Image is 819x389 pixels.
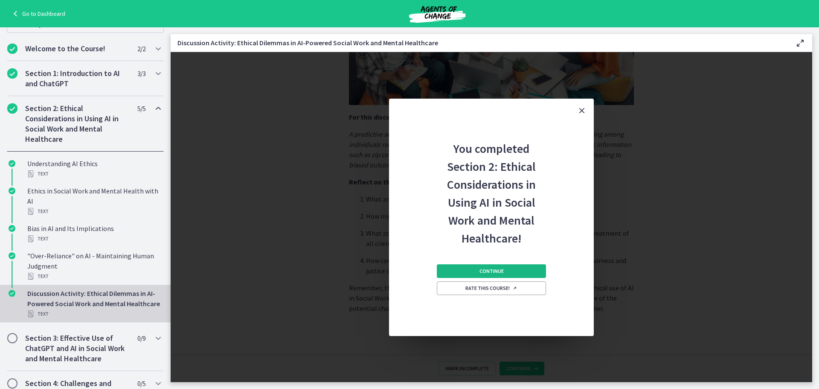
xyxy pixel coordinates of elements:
[25,103,129,144] h2: Section 2: Ethical Considerations in Using AI in Social Work and Mental Healthcare
[27,309,160,319] div: Text
[177,38,781,48] h3: Discussion Activity: Ethical Dilemmas in AI-Powered Social Work and Mental Healthcare
[25,68,129,89] h2: Section 1: Introduction to AI and ChatGPT
[9,290,15,297] i: Completed
[27,223,160,244] div: Bias in AI and Its Implications
[437,264,546,278] button: Continue
[27,251,160,281] div: "Over-Reliance" on AI - Maintaining Human Judgment
[479,268,504,275] span: Continue
[137,68,145,79] span: 3 / 3
[7,68,17,79] i: Completed
[137,378,145,389] span: 0 / 5
[137,44,145,54] span: 2 / 2
[437,281,546,295] a: Rate this course! Opens in a new window
[10,9,65,19] a: Go to Dashboard
[435,123,548,247] h2: You completed Section 2: Ethical Considerations in Using AI in Social Work and Mental Healthcare!
[512,286,517,291] i: Opens in a new window
[27,169,160,179] div: Text
[27,288,160,319] div: Discussion Activity: Ethical Dilemmas in AI-Powered Social Work and Mental Healthcare
[27,158,160,179] div: Understanding AI Ethics
[27,234,160,244] div: Text
[25,333,129,364] h2: Section 3: Effective Use of ChatGPT and AI in Social Work and Mental Healthcare
[25,44,129,54] h2: Welcome to the Course!
[9,225,15,232] i: Completed
[137,333,145,343] span: 0 / 9
[9,160,15,167] i: Completed
[9,252,15,259] i: Completed
[9,187,15,194] i: Completed
[27,186,160,216] div: Ethics in Social Work and Mental Health with AI
[7,103,17,114] i: Completed
[27,271,160,281] div: Text
[465,285,517,292] span: Rate this course!
[7,44,17,54] i: Completed
[27,206,160,216] div: Text
[386,3,488,24] img: Agents of Change
[570,99,594,123] button: Close
[137,103,145,114] span: 5 / 5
